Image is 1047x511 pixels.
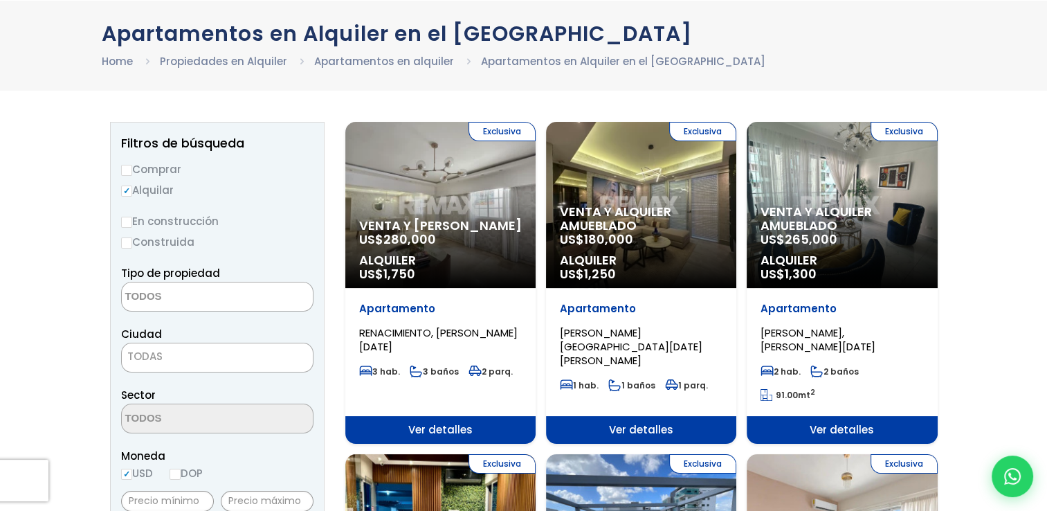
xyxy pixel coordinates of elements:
span: [PERSON_NAME], [PERSON_NAME][DATE] [761,325,875,354]
a: Propiedades en Alquiler [160,54,287,69]
span: 265,000 [785,231,837,248]
span: [PERSON_NAME][GEOGRAPHIC_DATA][DATE][PERSON_NAME] [560,325,702,368]
a: Apartamentos en alquiler [314,54,454,69]
li: Apartamentos en Alquiler en el [GEOGRAPHIC_DATA] [481,53,765,70]
span: Exclusiva [669,454,736,474]
h1: Apartamentos en Alquiler en el [GEOGRAPHIC_DATA] [102,21,946,46]
sup: 2 [810,387,815,397]
a: Exclusiva Venta y alquiler amueblado US$265,000 Alquiler US$1,300 Apartamento [PERSON_NAME], [PER... [747,122,937,444]
span: 3 hab. [359,366,400,377]
span: 2 hab. [761,366,801,377]
span: Exclusiva [871,122,938,141]
span: US$ [359,231,436,248]
span: Alquiler [761,253,923,267]
span: 2 baños [810,366,859,377]
label: Comprar [121,161,313,178]
span: 3 baños [410,366,459,377]
span: Ciudad [121,327,162,341]
span: 91.00 [776,389,798,401]
span: 1,750 [383,265,415,283]
span: Exclusiva [468,454,536,474]
span: RENACIMIENTO, [PERSON_NAME][DATE] [359,325,518,354]
span: Exclusiva [468,122,536,141]
span: TODAS [127,349,163,364]
span: Ver detalles [747,416,937,444]
input: Comprar [121,165,132,176]
span: 1 hab. [560,379,599,391]
label: DOP [170,465,203,482]
span: Venta y alquiler amueblado [560,205,722,233]
input: En construcción [121,217,132,228]
a: Exclusiva Venta y [PERSON_NAME] US$280,000 Alquiler US$1,750 Apartamento RENACIMIENTO, [PERSON_NA... [345,122,536,444]
h2: Filtros de búsqueda [121,136,313,150]
span: TODAS [122,347,313,366]
span: 1,250 [584,265,616,283]
p: Apartamento [359,302,522,316]
label: Construida [121,233,313,251]
span: Alquiler [560,253,722,267]
span: US$ [560,231,633,248]
span: Ver detalles [546,416,736,444]
span: US$ [560,265,616,283]
span: US$ [761,231,837,248]
label: USD [121,465,153,482]
a: Exclusiva Venta y alquiler amueblado US$180,000 Alquiler US$1,250 Apartamento [PERSON_NAME][GEOGR... [546,122,736,444]
span: US$ [761,265,817,283]
span: Exclusiva [871,454,938,474]
span: Tipo de propiedad [121,266,220,280]
p: Apartamento [560,302,722,316]
span: Venta y alquiler amueblado [761,205,923,233]
span: Sector [121,388,156,402]
span: US$ [359,265,415,283]
textarea: Search [122,404,256,434]
span: 1,300 [785,265,817,283]
input: Construida [121,237,132,249]
textarea: Search [122,283,256,312]
label: Alquilar [121,181,313,199]
input: DOP [170,469,181,480]
span: 1 parq. [665,379,708,391]
span: Moneda [121,447,313,465]
input: USD [121,469,132,480]
span: TODAS [121,343,313,373]
span: Alquiler [359,253,522,267]
span: mt [761,389,815,401]
span: 180,000 [584,231,633,248]
p: Apartamento [761,302,923,316]
span: Ver detalles [345,416,536,444]
span: 280,000 [383,231,436,248]
label: En construcción [121,213,313,230]
span: 2 parq. [468,366,513,377]
span: Venta y [PERSON_NAME] [359,219,522,233]
input: Alquilar [121,186,132,197]
span: 1 baños [608,379,655,391]
a: Home [102,54,133,69]
span: Exclusiva [669,122,736,141]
